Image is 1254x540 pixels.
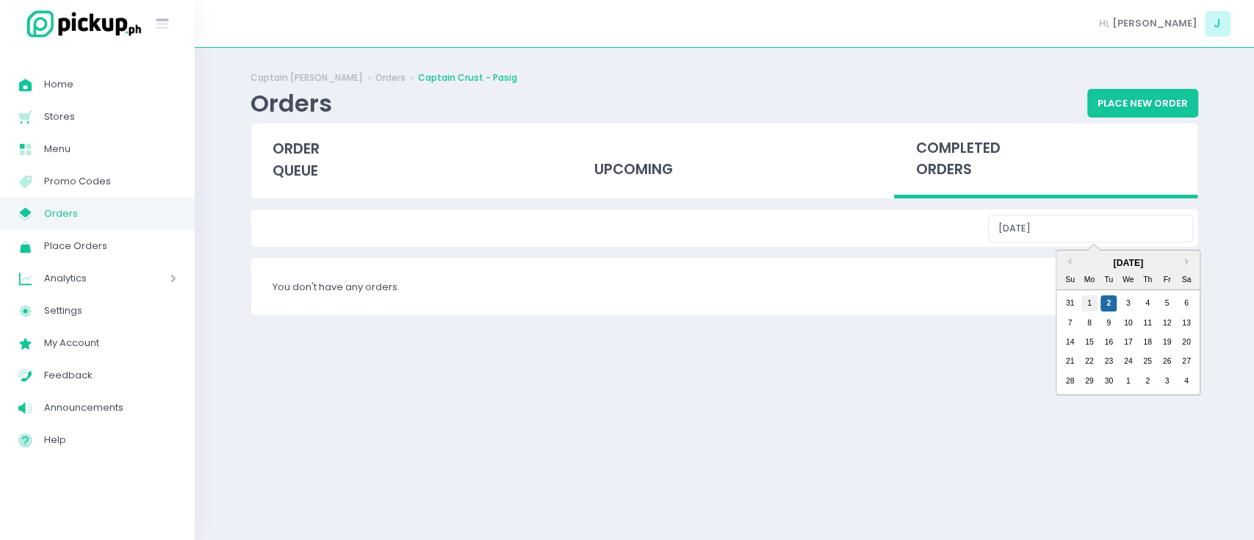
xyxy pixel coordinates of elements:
[44,140,176,159] span: Menu
[1178,295,1194,312] div: day-6
[1120,295,1136,312] div: day-3
[418,71,517,84] a: Captain Crust - Pasig
[1158,334,1175,350] div: day-19
[1158,272,1175,288] div: Fr
[1081,334,1098,350] div: day-15
[44,237,176,256] span: Place Orders
[1139,315,1156,331] div: day-11
[44,301,176,320] span: Settings
[44,334,176,353] span: My Account
[1100,295,1117,312] div: day-2
[1158,295,1175,312] div: day-5
[1081,295,1098,312] div: day-1
[251,89,332,118] div: Orders
[1081,272,1098,288] div: Mo
[18,8,143,40] img: logo
[1139,353,1156,370] div: day-25
[894,123,1197,199] div: completed orders
[1062,353,1078,370] div: day-21
[1062,373,1078,389] div: day-28
[1158,315,1175,331] div: day-12
[1158,373,1175,389] div: day-3
[1178,315,1194,331] div: day-13
[44,107,176,126] span: Stores
[1060,294,1196,391] div: month-2025-09
[375,71,406,84] a: Orders
[1100,353,1117,370] div: day-23
[1081,373,1098,389] div: day-29
[1112,16,1197,31] span: [PERSON_NAME]
[1139,272,1156,288] div: Th
[1087,89,1198,117] button: Place New Order
[573,123,876,195] div: upcoming
[44,172,176,191] span: Promo Codes
[1062,295,1078,312] div: day-31
[1120,272,1136,288] div: We
[1100,373,1117,389] div: day-30
[1120,353,1136,370] div: day-24
[44,75,176,94] span: Home
[44,431,176,450] span: Help
[251,258,1197,315] div: You don't have any orders.
[1139,334,1156,350] div: day-18
[1158,353,1175,370] div: day-26
[1178,373,1194,389] div: day-4
[273,139,320,181] span: order queue
[1056,256,1200,270] div: [DATE]
[251,71,363,84] a: Captain [PERSON_NAME]
[1100,315,1117,331] div: day-9
[1178,334,1194,350] div: day-20
[1120,373,1136,389] div: day-1
[1178,353,1194,370] div: day-27
[44,269,129,288] span: Analytics
[1099,16,1110,31] span: Hi,
[44,366,176,385] span: Feedback
[1185,258,1192,265] button: Next Month
[1205,11,1230,37] span: J
[1062,315,1078,331] div: day-7
[1062,272,1078,288] div: Su
[1062,334,1078,350] div: day-14
[1120,315,1136,331] div: day-10
[1081,353,1098,370] div: day-22
[1100,272,1117,288] div: Tu
[1178,272,1194,288] div: Sa
[1100,334,1117,350] div: day-16
[1064,258,1071,265] button: Previous Month
[1120,334,1136,350] div: day-17
[44,204,176,223] span: Orders
[1081,315,1098,331] div: day-8
[1139,295,1156,312] div: day-4
[1139,373,1156,389] div: day-2
[44,398,176,417] span: Announcements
